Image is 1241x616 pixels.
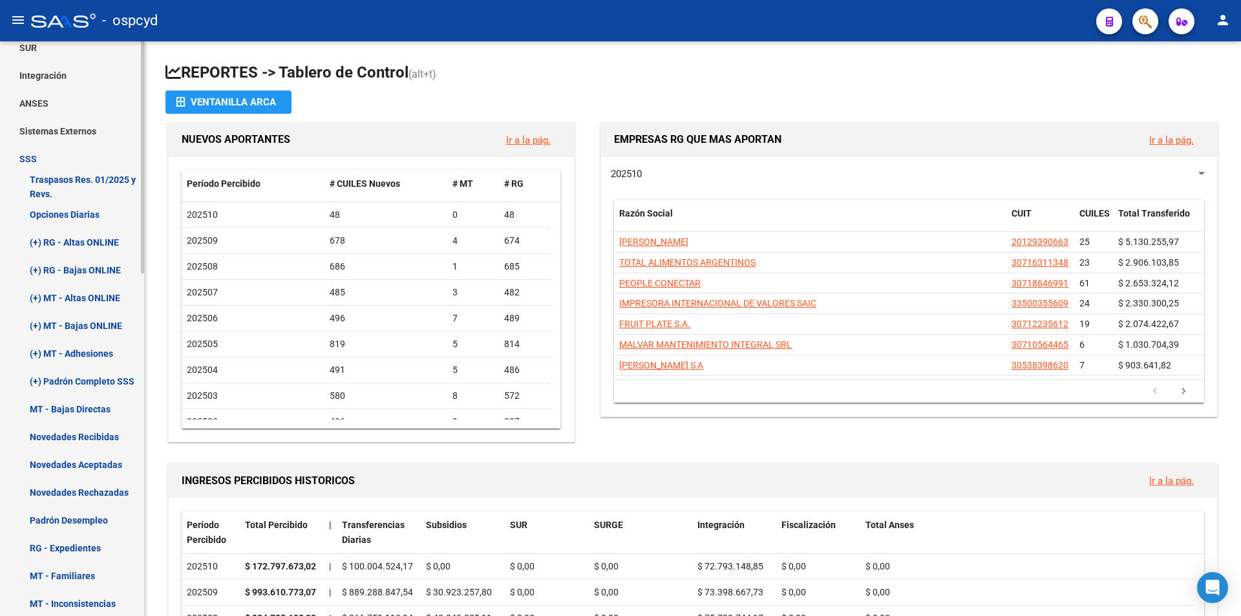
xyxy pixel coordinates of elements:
span: $ 0,00 [781,587,806,597]
div: 685 [504,259,546,274]
span: SURGE [594,520,623,530]
datatable-header-cell: SUR [505,511,589,554]
button: Ir a la pág. [1139,128,1204,152]
div: 486 [504,363,546,377]
a: go to next page [1171,385,1196,399]
span: EMPRESAS RG QUE MAS APORTAN [614,133,781,145]
datatable-header-cell: Período Percibido [182,511,240,554]
div: 0 [452,207,494,222]
datatable-header-cell: # RG [499,170,551,198]
div: Ventanilla ARCA [176,90,281,114]
span: CUILES [1079,208,1110,218]
datatable-header-cell: # MT [447,170,499,198]
span: | [329,520,332,530]
div: 397 [504,414,546,429]
span: | [329,561,331,571]
span: (alt+t) [408,68,436,80]
span: $ 889.288.847,54 [342,587,413,597]
div: 674 [504,233,546,248]
span: Período Percibido [187,520,226,545]
span: TOTAL ALIMENTOS ARGENTINOS [619,257,756,268]
a: Ir a la pág. [506,134,551,146]
span: 19 [1079,319,1090,329]
span: Integración [697,520,745,530]
div: 4 [452,233,494,248]
div: 491 [330,363,443,377]
datatable-header-cell: Subsidios [421,511,505,554]
datatable-header-cell: Total Percibido [240,511,324,554]
div: 580 [330,388,443,403]
span: $ 0,00 [865,561,890,571]
div: 1 [452,259,494,274]
span: $ 0,00 [865,587,890,597]
span: $ 2.906.103,85 [1118,257,1179,268]
span: $ 2.330.300,25 [1118,298,1179,308]
span: 61 [1079,278,1090,288]
span: CUIT [1012,208,1032,218]
span: # RG [504,178,524,189]
div: 5 [452,337,494,352]
span: IMPRESORA INTERNACIONAL DE VALORES SAIC [619,298,816,308]
div: 482 [504,285,546,300]
div: 814 [504,337,546,352]
div: 9 [452,414,494,429]
span: FRUIT PLATE S.A. [619,319,690,329]
span: Razón Social [619,208,673,218]
div: 3 [452,285,494,300]
span: - ospcyd [102,6,158,35]
span: 33500355609 [1012,298,1068,308]
datatable-header-cell: | [324,511,337,554]
div: Open Intercom Messenger [1197,572,1228,603]
span: [PERSON_NAME] [619,237,688,247]
div: 48 [504,207,546,222]
a: Ir a la pág. [1149,134,1194,146]
span: | [329,587,331,597]
span: 202509 [187,235,218,246]
datatable-header-cell: Integración [692,511,776,554]
div: 678 [330,233,443,248]
span: 30538398620 [1012,360,1068,370]
div: 496 [330,311,443,326]
span: 30710564465 [1012,339,1068,350]
span: $ 0,00 [510,561,535,571]
div: 406 [330,414,443,429]
span: PEOPLE CONECTAR [619,278,701,288]
div: 202510 [187,559,235,574]
span: # CUILES Nuevos [330,178,400,189]
a: go to previous page [1143,385,1167,399]
span: [PERSON_NAME] S A [619,360,703,370]
span: $ 0,00 [510,587,535,597]
strong: $ 993.610.773,07 [245,587,316,597]
button: Ir a la pág. [496,128,561,152]
span: 202503 [187,390,218,401]
div: 686 [330,259,443,274]
span: $ 73.398.667,73 [697,587,763,597]
span: Período Percibido [187,178,260,189]
span: NUEVOS APORTANTES [182,133,290,145]
span: 30712235612 [1012,319,1068,329]
span: Total Transferido [1118,208,1190,218]
span: 202502 [187,416,218,427]
datatable-header-cell: CUILES [1074,200,1113,242]
span: $ 0,00 [426,561,451,571]
span: $ 0,00 [781,561,806,571]
span: Subsidios [426,520,467,530]
datatable-header-cell: # CUILES Nuevos [324,170,448,198]
span: $ 72.793.148,85 [697,561,763,571]
div: 8 [452,388,494,403]
datatable-header-cell: Total Anses [860,511,1194,554]
button: Ventanilla ARCA [165,90,292,114]
div: 572 [504,388,546,403]
span: 30718646991 [1012,278,1068,288]
div: 5 [452,363,494,377]
span: $ 30.923.257,80 [426,587,492,597]
mat-icon: person [1215,12,1231,28]
h1: REPORTES -> Tablero de Control [165,62,1220,85]
span: 23 [1079,257,1090,268]
span: Total Percibido [245,520,308,530]
span: $ 903.641,82 [1118,360,1171,370]
span: 202506 [187,313,218,323]
span: $ 2.653.324,12 [1118,278,1179,288]
span: $ 2.074.422,67 [1118,319,1179,329]
div: 202509 [187,585,235,600]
